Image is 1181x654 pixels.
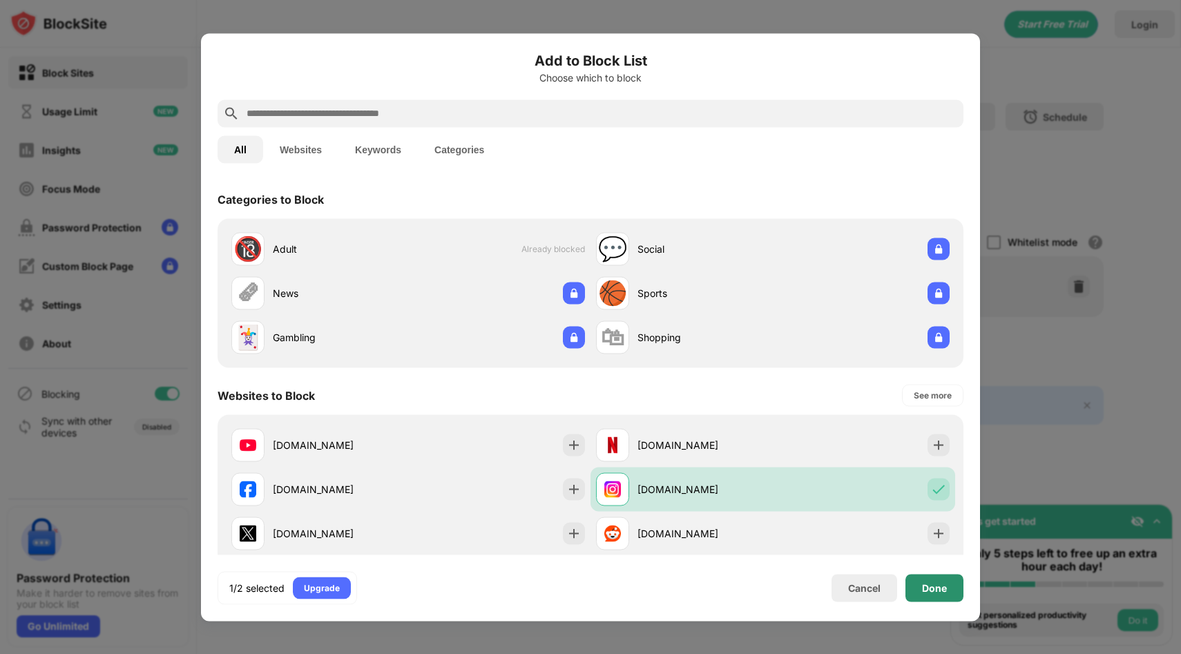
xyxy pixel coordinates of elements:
[240,481,256,497] img: favicons
[304,581,340,595] div: Upgrade
[273,286,408,300] div: News
[223,105,240,122] img: search.svg
[273,438,408,452] div: [DOMAIN_NAME]
[521,244,585,254] span: Already blocked
[218,135,263,163] button: All
[637,482,773,497] div: [DOMAIN_NAME]
[338,135,418,163] button: Keywords
[848,582,881,594] div: Cancel
[604,436,621,453] img: favicons
[598,279,627,307] div: 🏀
[240,436,256,453] img: favicons
[273,482,408,497] div: [DOMAIN_NAME]
[273,242,408,256] div: Adult
[601,323,624,352] div: 🛍
[637,242,773,256] div: Social
[233,235,262,263] div: 🔞
[229,581,285,595] div: 1/2 selected
[598,235,627,263] div: 💬
[218,388,315,402] div: Websites to Block
[604,481,621,497] img: favicons
[218,192,324,206] div: Categories to Block
[914,388,952,402] div: See more
[233,323,262,352] div: 🃏
[218,50,963,70] h6: Add to Block List
[418,135,501,163] button: Categories
[273,330,408,345] div: Gambling
[637,438,773,452] div: [DOMAIN_NAME]
[236,279,260,307] div: 🗞
[637,526,773,541] div: [DOMAIN_NAME]
[263,135,338,163] button: Websites
[218,72,963,83] div: Choose which to block
[922,582,947,593] div: Done
[637,330,773,345] div: Shopping
[273,526,408,541] div: [DOMAIN_NAME]
[604,525,621,541] img: favicons
[637,286,773,300] div: Sports
[240,525,256,541] img: favicons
